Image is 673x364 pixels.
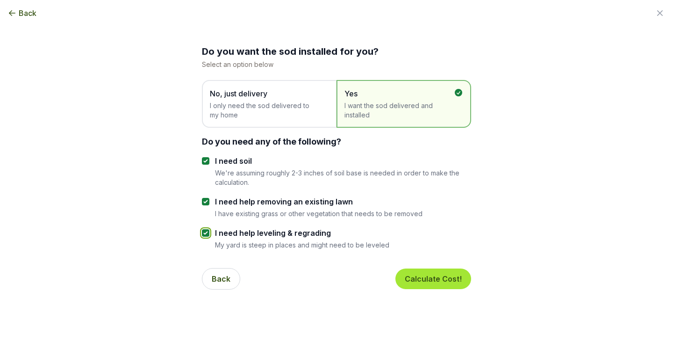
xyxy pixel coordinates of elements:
span: Yes [344,88,454,99]
span: Back [19,7,36,19]
span: No, just delivery [210,88,319,99]
button: Calculate Cost! [395,269,471,289]
button: Back [202,268,240,290]
div: Do you need any of the following? [202,135,471,148]
label: I need soil [215,155,471,167]
label: I need help removing an existing lawn [215,196,422,207]
p: My yard is steep in places and might need to be leveled [215,240,389,249]
span: I only need the sod delivered to my home [210,101,319,120]
button: Back [7,7,36,19]
p: Select an option below [202,60,471,69]
h2: Do you want the sod installed for you? [202,45,471,58]
p: I have existing grass or other vegetation that needs to be removed [215,209,422,218]
span: I want the sod delivered and installed [344,101,454,120]
label: I need help leveling & regrading [215,227,389,239]
p: We're assuming roughly 2-3 inches of soil base is needed in order to make the calculation. [215,168,471,187]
